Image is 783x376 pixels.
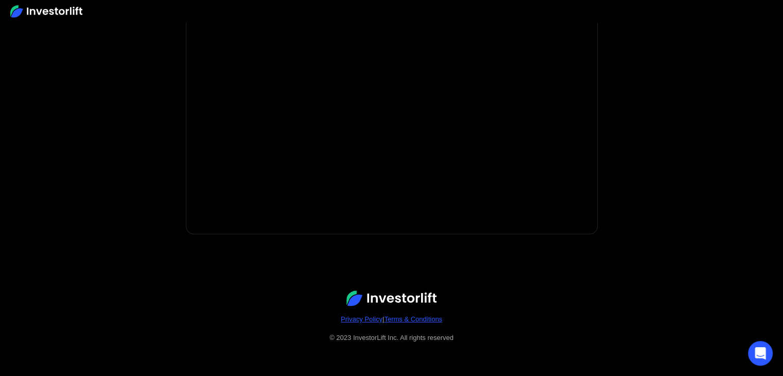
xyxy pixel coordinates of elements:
a: Privacy Policy [341,315,382,323]
div: Open Intercom Messenger [748,341,773,366]
div: | [21,314,762,324]
div: © 2023 InvestorLift Inc. All rights reserved [21,333,762,343]
a: Terms & Conditions [384,315,442,323]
